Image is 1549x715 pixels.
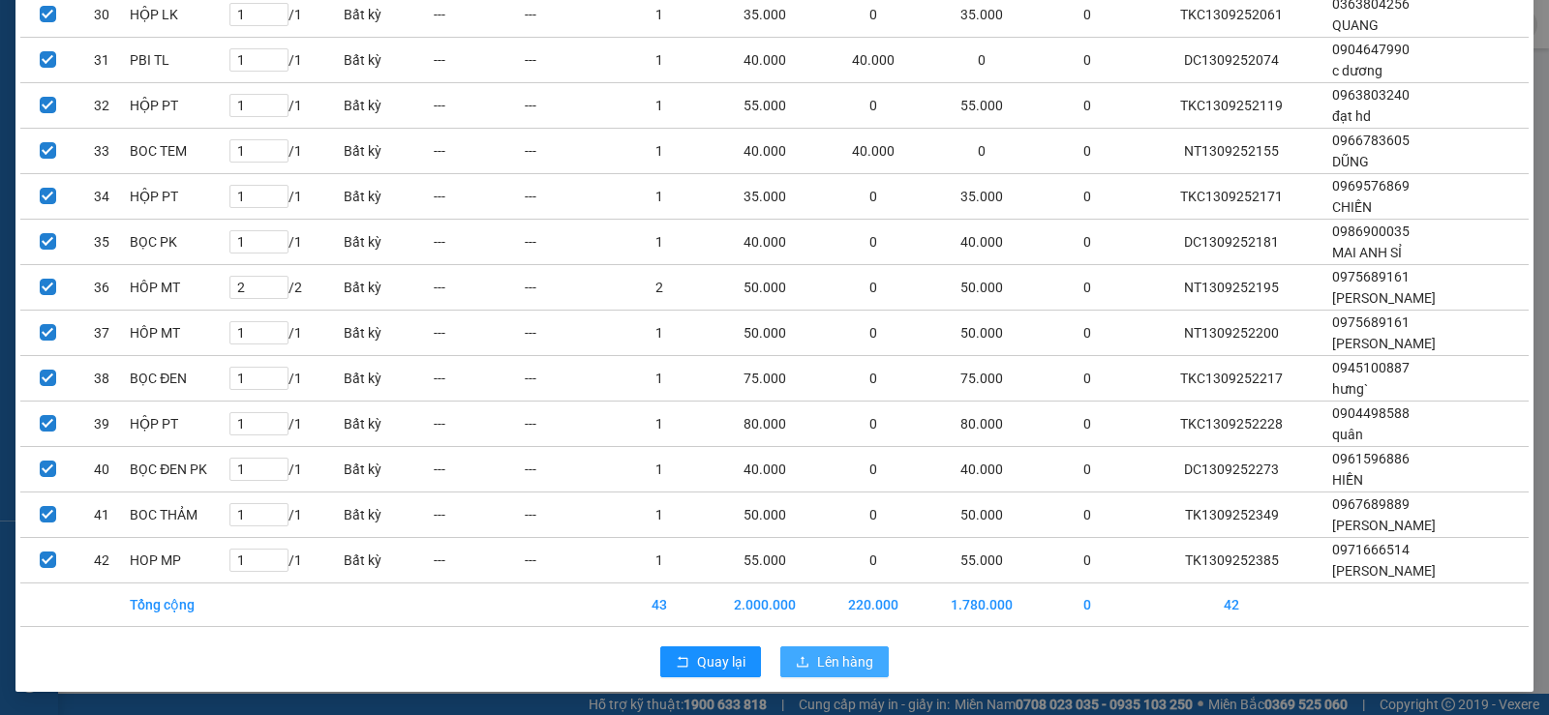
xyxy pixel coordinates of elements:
[824,311,922,356] td: 0
[1042,83,1133,129] td: 0
[1332,17,1379,33] span: QUANG
[75,129,129,174] td: 33
[614,583,705,627] td: 43
[75,538,129,583] td: 42
[524,447,615,492] td: ---
[433,38,524,83] td: ---
[228,265,343,311] td: / 2
[343,265,434,311] td: Bất kỳ
[1132,265,1331,311] td: NT1309252195
[129,174,228,220] td: HỘP PT
[922,311,1041,356] td: 50.000
[614,129,705,174] td: 1
[705,129,824,174] td: 40.000
[1132,356,1331,402] td: TKC1309252217
[524,38,615,83] td: ---
[1132,38,1331,83] td: DC1309252074
[1332,87,1410,103] span: 0963803240
[1332,133,1410,148] span: 0966783605
[75,38,129,83] td: 31
[705,447,824,492] td: 40.000
[129,83,228,129] td: HỘP PT
[824,38,922,83] td: 40.000
[796,655,809,670] span: upload
[1132,129,1331,174] td: NT1309252155
[1332,199,1372,215] span: CHIẾN
[343,356,434,402] td: Bất kỳ
[705,402,824,447] td: 80.000
[824,538,922,583] td: 0
[524,356,615,402] td: ---
[824,583,922,627] td: 220.000
[228,129,343,174] td: / 1
[1332,405,1410,421] span: 0904498588
[129,538,228,583] td: HOP MP
[129,311,228,356] td: HÔP MT
[1042,265,1133,311] td: 0
[1332,223,1410,239] span: 0986900035
[614,402,705,447] td: 1
[129,447,228,492] td: BỌC ĐEN PK
[75,356,129,402] td: 38
[1332,472,1363,488] span: HIỀN
[676,655,689,670] span: rollback
[922,38,1041,83] td: 0
[922,265,1041,311] td: 50.000
[1332,245,1402,260] span: MAI ANH SỈ
[1332,178,1410,194] span: 0969576869
[1042,538,1133,583] td: 0
[524,83,615,129] td: ---
[1132,583,1331,627] td: 42
[1132,174,1331,220] td: TKC1309252171
[1132,220,1331,265] td: DC1309252181
[343,538,434,583] td: Bất kỳ
[922,538,1041,583] td: 55.000
[1042,402,1133,447] td: 0
[433,265,524,311] td: ---
[75,402,129,447] td: 39
[129,265,228,311] td: HÔP MT
[1332,563,1436,579] span: [PERSON_NAME]
[614,311,705,356] td: 1
[228,38,343,83] td: / 1
[1042,38,1133,83] td: 0
[343,129,434,174] td: Bất kỳ
[922,174,1041,220] td: 35.000
[824,492,922,538] td: 0
[1132,538,1331,583] td: TK1309252385
[524,538,615,583] td: ---
[343,492,434,538] td: Bất kỳ
[922,220,1041,265] td: 40.000
[824,447,922,492] td: 0
[922,129,1041,174] td: 0
[343,83,434,129] td: Bất kỳ
[705,583,824,627] td: 2.000.000
[614,538,705,583] td: 1
[228,220,343,265] td: / 1
[343,38,434,83] td: Bất kỳ
[705,83,824,129] td: 55.000
[524,311,615,356] td: ---
[228,402,343,447] td: / 1
[524,492,615,538] td: ---
[922,447,1041,492] td: 40.000
[1332,360,1410,375] span: 0945100887
[817,651,873,672] span: Lên hàng
[614,356,705,402] td: 1
[433,174,524,220] td: ---
[433,492,524,538] td: ---
[922,402,1041,447] td: 80.000
[524,129,615,174] td: ---
[129,583,228,627] td: Tổng cộng
[1332,314,1410,330] span: 0975689161
[75,311,129,356] td: 37
[1132,402,1331,447] td: TKC1309252228
[343,220,434,265] td: Bất kỳ
[660,646,761,677] button: rollbackQuay lại
[433,538,524,583] td: ---
[780,646,889,677] button: uploadLên hàng
[228,538,343,583] td: / 1
[1042,174,1133,220] td: 0
[614,220,705,265] td: 1
[1332,154,1369,169] span: DŨNG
